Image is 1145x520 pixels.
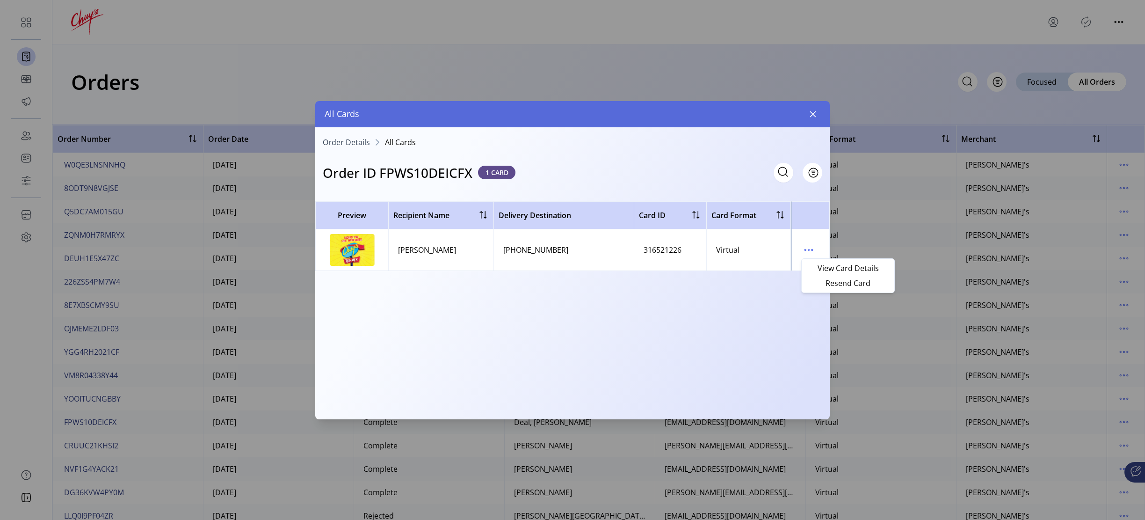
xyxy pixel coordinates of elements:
[809,264,887,272] span: View Card Details
[716,244,739,256] div: Virtual
[385,139,416,146] span: All Cards
[639,210,666,221] span: Card ID
[325,108,359,120] span: All Cards
[393,210,449,221] span: Recipient Name
[809,279,887,287] span: Resend Card
[804,276,892,291] li: Resend Card
[320,210,384,221] span: Preview
[503,244,568,256] div: [PHONE_NUMBER]
[323,139,370,146] a: Order Details
[323,163,472,183] h3: Order ID FPWS10DEICFX
[644,244,681,256] div: 316521226
[499,210,571,221] span: Delivery Destination
[478,166,515,179] span: 1 CARD
[329,234,376,266] img: preview
[801,242,816,257] button: menu
[804,261,892,276] li: View Card Details
[398,244,456,256] div: [PERSON_NAME]
[711,210,756,221] span: Card Format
